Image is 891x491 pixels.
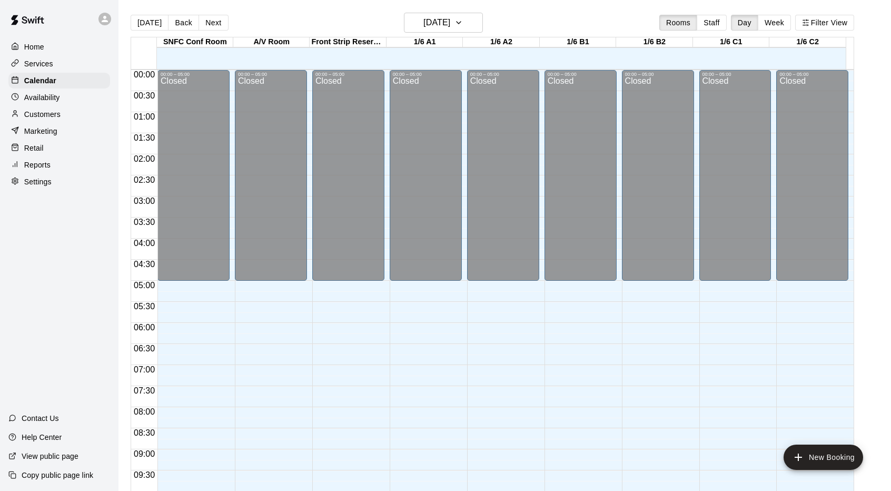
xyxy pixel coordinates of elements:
[387,37,463,47] div: 1/6 A1
[233,37,310,47] div: A/V Room
[131,218,157,227] span: 03:30
[463,37,539,47] div: 1/6 A2
[8,106,110,122] a: Customers
[161,72,226,77] div: 00:00 – 05:00
[131,15,169,31] button: [DATE]
[199,15,228,31] button: Next
[758,15,791,31] button: Week
[22,470,93,480] p: Copy public page link
[544,70,617,281] div: 00:00 – 05:00: Closed
[131,70,157,79] span: 00:00
[157,37,233,47] div: SNFC Conf Room
[24,143,44,153] p: Retail
[625,77,691,284] div: Closed
[131,197,157,205] span: 03:00
[8,90,110,105] a: Availability
[779,77,845,284] div: Closed
[693,37,769,47] div: 1/6 C1
[8,39,110,55] a: Home
[131,323,157,332] span: 06:00
[540,37,616,47] div: 1/6 B1
[131,449,157,458] span: 09:00
[404,13,483,33] button: [DATE]
[393,77,459,284] div: Closed
[776,70,848,281] div: 00:00 – 05:00: Closed
[131,470,157,479] span: 09:30
[393,72,459,77] div: 00:00 – 05:00
[467,70,539,281] div: 00:00 – 05:00: Closed
[24,75,56,86] p: Calendar
[24,92,60,103] p: Availability
[131,133,157,142] span: 01:30
[731,15,758,31] button: Day
[699,70,771,281] div: 00:00 – 05:00: Closed
[24,58,53,69] p: Services
[784,445,863,470] button: add
[238,72,304,77] div: 00:00 – 05:00
[238,77,304,284] div: Closed
[390,70,462,281] div: 00:00 – 05:00: Closed
[131,407,157,416] span: 08:00
[131,175,157,184] span: 02:30
[24,109,61,120] p: Customers
[315,77,381,284] div: Closed
[131,112,157,121] span: 01:00
[24,176,52,187] p: Settings
[22,432,62,443] p: Help Center
[161,77,226,284] div: Closed
[8,157,110,173] a: Reports
[423,15,450,30] h6: [DATE]
[131,239,157,248] span: 04:00
[131,91,157,100] span: 00:30
[312,70,384,281] div: 00:00 – 05:00: Closed
[470,77,536,284] div: Closed
[24,42,44,52] p: Home
[8,123,110,139] a: Marketing
[8,140,110,156] a: Retail
[22,451,78,461] p: View public page
[157,70,230,281] div: 00:00 – 05:00: Closed
[625,72,691,77] div: 00:00 – 05:00
[315,72,381,77] div: 00:00 – 05:00
[22,413,59,424] p: Contact Us
[769,37,846,47] div: 1/6 C2
[8,174,110,190] a: Settings
[131,344,157,353] span: 06:30
[310,37,386,47] div: Front Strip Reservation
[131,365,157,374] span: 07:00
[622,70,694,281] div: 00:00 – 05:00: Closed
[131,386,157,395] span: 07:30
[795,15,854,31] button: Filter View
[8,73,110,89] a: Calendar
[131,302,157,311] span: 05:30
[131,154,157,163] span: 02:00
[697,15,727,31] button: Staff
[131,281,157,290] span: 05:00
[616,37,692,47] div: 1/6 B2
[168,15,199,31] button: Back
[8,56,110,72] a: Services
[548,77,613,284] div: Closed
[235,70,307,281] div: 00:00 – 05:00: Closed
[779,72,845,77] div: 00:00 – 05:00
[702,77,768,284] div: Closed
[131,260,157,269] span: 04:30
[659,15,697,31] button: Rooms
[131,428,157,437] span: 08:30
[470,72,536,77] div: 00:00 – 05:00
[702,72,768,77] div: 00:00 – 05:00
[24,126,57,136] p: Marketing
[24,160,51,170] p: Reports
[548,72,613,77] div: 00:00 – 05:00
